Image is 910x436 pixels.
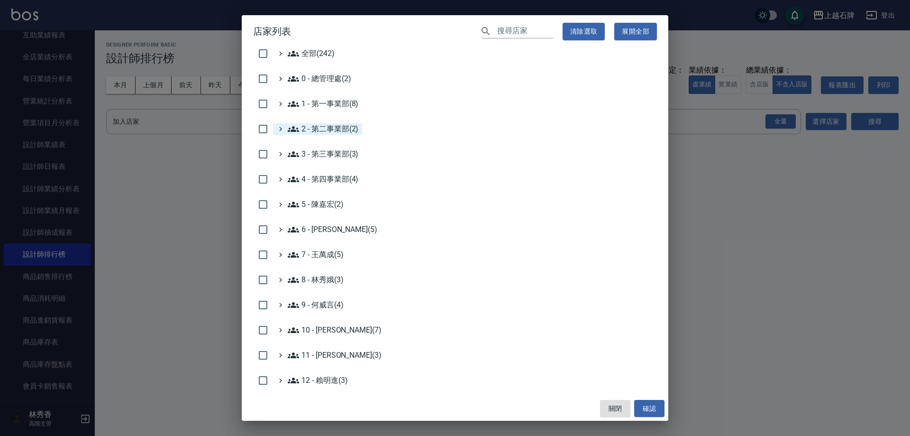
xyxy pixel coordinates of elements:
span: 12 - 賴明進(3) [288,375,347,386]
span: 7 - 王萬成(5) [288,249,344,260]
span: 全部(242) [288,48,335,59]
span: 11 - [PERSON_NAME](3) [288,350,382,361]
button: 確認 [634,400,664,417]
span: 6 - [PERSON_NAME](5) [288,224,377,235]
span: 8 - 林秀娥(3) [288,274,344,286]
button: 展開全部 [614,23,657,40]
span: 0 - 總管理處(2) [288,73,351,84]
span: 5 - 陳嘉宏(2) [288,199,344,210]
h2: 店家列表 [242,15,668,48]
span: 3 - 第三事業部(3) [288,148,358,160]
span: 1 - 第一事業部(8) [288,98,358,110]
span: 9 - 何威言(4) [288,299,344,311]
span: 4 - 第四事業部(4) [288,174,358,185]
span: 10 - [PERSON_NAME](7) [288,325,382,336]
input: 搜尋店家 [497,25,553,38]
span: 2 - 第二事業部(2) [288,123,358,135]
button: 清除選取 [563,23,605,40]
button: 關閉 [600,400,630,417]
